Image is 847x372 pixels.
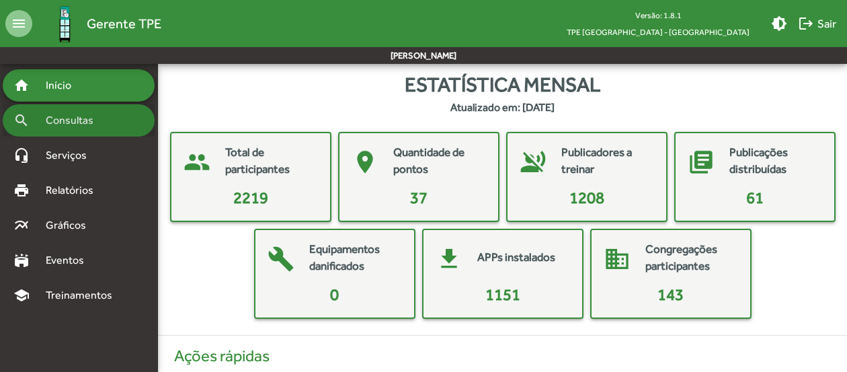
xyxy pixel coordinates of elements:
[793,11,842,36] button: Sair
[429,239,469,279] mat-icon: get_app
[345,142,385,182] mat-icon: place
[556,7,760,24] div: Versão: 1.8.1
[645,241,737,275] mat-card-title: Congregações participantes
[561,144,653,178] mat-card-title: Publicadores a treinar
[5,10,32,37] mat-icon: menu
[393,144,485,178] mat-card-title: Quantidade de pontos
[261,239,301,279] mat-icon: build
[513,142,553,182] mat-icon: voice_over_off
[166,346,839,366] h4: Ações rápidas
[38,147,105,163] span: Serviços
[771,15,787,32] mat-icon: brightness_medium
[13,252,30,268] mat-icon: stadium
[38,287,128,303] span: Treinamentos
[13,217,30,233] mat-icon: multiline_chart
[38,252,102,268] span: Eventos
[330,285,339,303] span: 0
[450,100,555,116] strong: Atualizado em: [DATE]
[405,69,600,100] span: Estatística mensal
[729,144,821,178] mat-card-title: Publicações distribuídas
[13,112,30,128] mat-icon: search
[13,77,30,94] mat-icon: home
[87,13,161,34] span: Gerente TPE
[233,188,268,207] span: 2219
[485,285,520,303] span: 1151
[556,24,760,40] span: TPE [GEOGRAPHIC_DATA] - [GEOGRAPHIC_DATA]
[32,2,161,46] a: Gerente TPE
[13,182,30,198] mat-icon: print
[657,285,684,303] span: 143
[225,144,317,178] mat-card-title: Total de participantes
[177,142,217,182] mat-icon: people
[410,188,428,207] span: 37
[38,182,111,198] span: Relatórios
[798,11,836,36] span: Sair
[43,2,87,46] img: Logo
[746,188,764,207] span: 61
[597,239,637,279] mat-icon: domain
[477,249,555,266] mat-card-title: APPs instalados
[309,241,401,275] mat-card-title: Equipamentos danificados
[569,188,604,207] span: 1208
[13,147,30,163] mat-icon: headset_mic
[681,142,721,182] mat-icon: library_books
[798,15,814,32] mat-icon: logout
[38,77,91,94] span: Início
[38,217,104,233] span: Gráficos
[13,287,30,303] mat-icon: school
[38,112,111,128] span: Consultas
